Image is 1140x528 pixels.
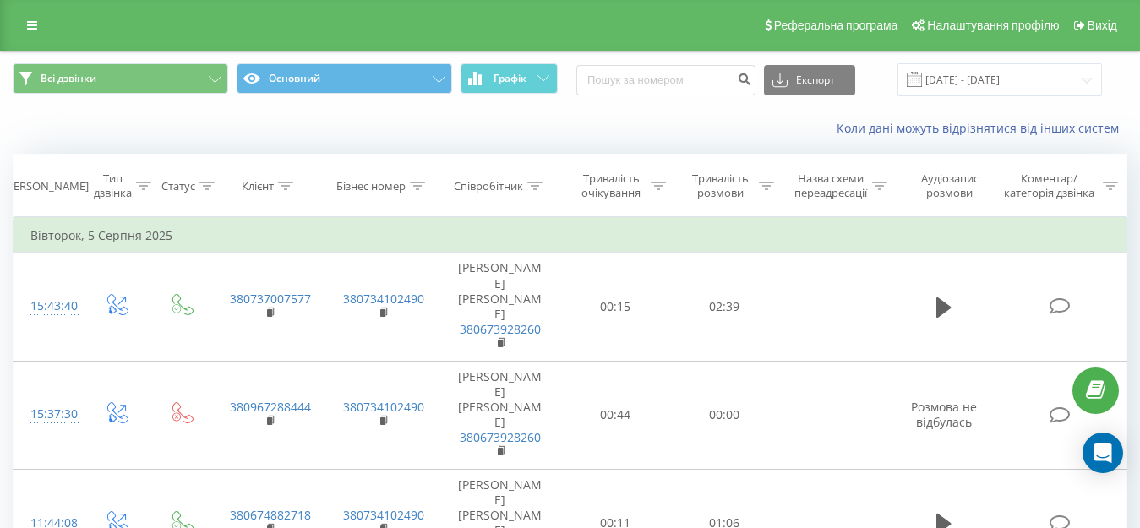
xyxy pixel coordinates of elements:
[764,65,855,95] button: Експорт
[561,361,670,469] td: 00:44
[1088,19,1117,32] span: Вихід
[41,72,96,85] span: Всі дзвінки
[460,429,541,445] a: 380673928260
[30,398,66,431] div: 15:37:30
[927,19,1059,32] span: Налаштування профілю
[439,361,561,469] td: [PERSON_NAME] [PERSON_NAME]
[461,63,558,94] button: Графік
[30,290,66,323] div: 15:43:40
[576,171,646,200] div: Тривалість очікування
[343,507,424,523] a: 380734102490
[161,179,195,193] div: Статус
[230,399,311,415] a: 380967288444
[837,120,1127,136] a: Коли дані можуть відрізнятися вiд інших систем
[460,321,541,337] a: 380673928260
[561,253,670,361] td: 00:15
[13,63,228,94] button: Всі дзвінки
[237,63,452,94] button: Основний
[911,399,977,430] span: Розмова не відбулась
[494,73,526,84] span: Графік
[94,171,132,200] div: Тип дзвінка
[230,507,311,523] a: 380674882718
[242,179,274,193] div: Клієнт
[907,171,992,200] div: Аудіозапис розмови
[1083,433,1123,473] div: Open Intercom Messenger
[230,291,311,307] a: 380737007577
[670,361,779,469] td: 00:00
[670,253,779,361] td: 02:39
[439,253,561,361] td: [PERSON_NAME] [PERSON_NAME]
[343,291,424,307] a: 380734102490
[343,399,424,415] a: 380734102490
[336,179,406,193] div: Бізнес номер
[774,19,898,32] span: Реферальна програма
[576,65,755,95] input: Пошук за номером
[685,171,755,200] div: Тривалість розмови
[454,179,523,193] div: Співробітник
[3,179,89,193] div: [PERSON_NAME]
[794,171,868,200] div: Назва схеми переадресації
[14,219,1127,253] td: Вівторок, 5 Серпня 2025
[1000,171,1099,200] div: Коментар/категорія дзвінка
